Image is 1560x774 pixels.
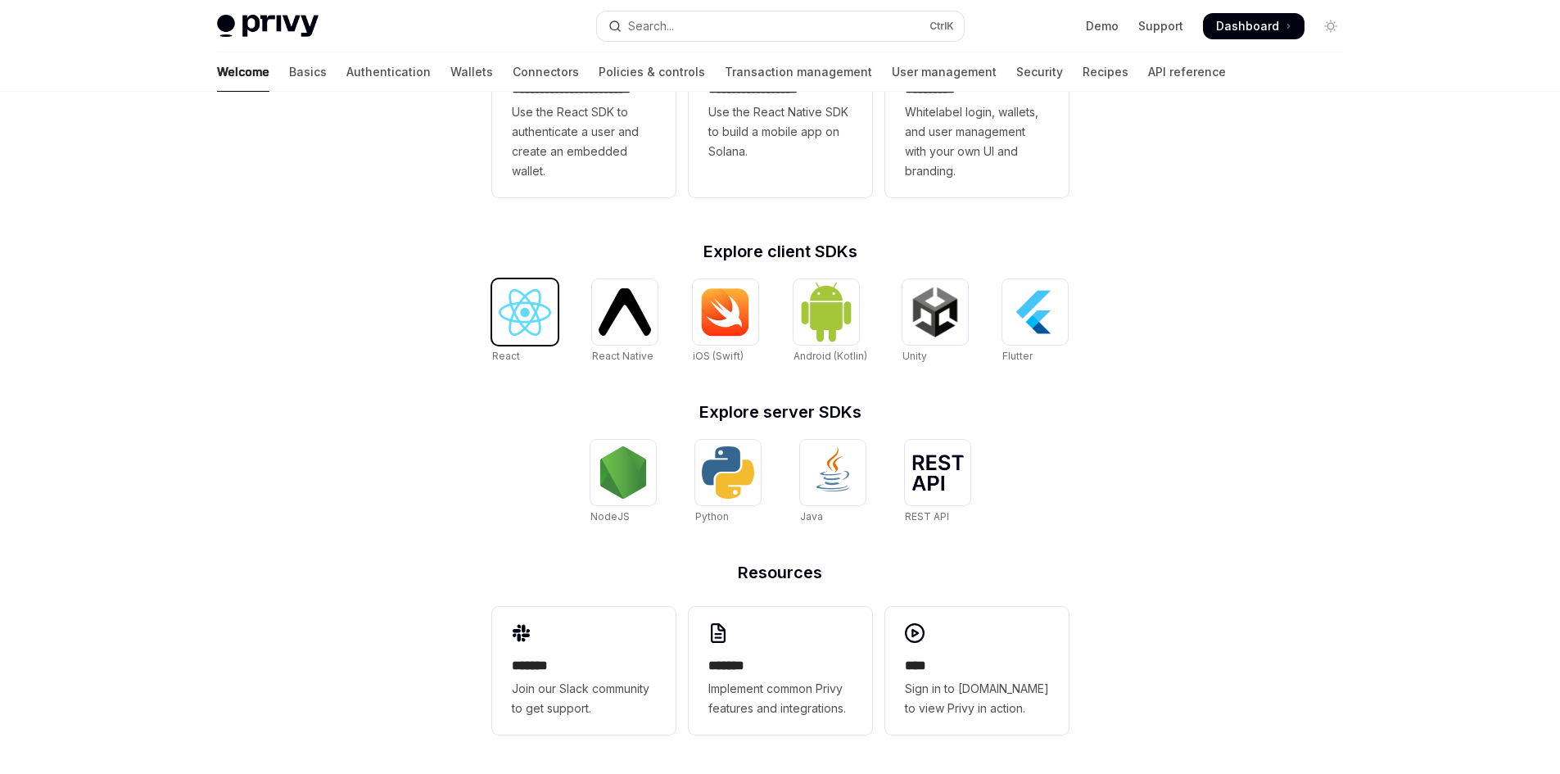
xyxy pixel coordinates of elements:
[1086,18,1119,34] a: Demo
[708,102,852,161] span: Use the React Native SDK to build a mobile app on Solana.
[892,52,997,92] a: User management
[693,279,758,364] a: iOS (Swift)iOS (Swift)
[590,510,630,523] span: NodeJS
[800,510,823,523] span: Java
[1002,279,1068,364] a: FlutterFlutter
[905,102,1049,181] span: Whitelabel login, wallets, and user management with your own UI and branding.
[599,288,651,335] img: React Native
[695,510,729,523] span: Python
[1009,286,1061,338] img: Flutter
[905,510,949,523] span: REST API
[1203,13,1305,39] a: Dashboard
[885,30,1069,197] a: **** *****Whitelabel login, wallets, and user management with your own UI and branding.
[902,279,968,364] a: UnityUnity
[695,440,761,525] a: PythonPython
[1138,18,1183,34] a: Support
[699,287,752,337] img: iOS (Swift)
[597,446,649,499] img: NodeJS
[1016,52,1063,92] a: Security
[492,350,520,362] span: React
[1002,350,1033,362] span: Flutter
[346,52,431,92] a: Authentication
[911,455,964,491] img: REST API
[905,440,970,525] a: REST APIREST API
[217,15,319,38] img: light logo
[217,52,269,92] a: Welcome
[929,20,954,33] span: Ctrl K
[702,446,754,499] img: Python
[807,446,859,499] img: Java
[512,102,656,181] span: Use the React SDK to authenticate a user and create an embedded wallet.
[902,350,927,362] span: Unity
[492,243,1069,260] h2: Explore client SDKs
[492,404,1069,420] h2: Explore server SDKs
[800,281,852,342] img: Android (Kotlin)
[1083,52,1128,92] a: Recipes
[1318,13,1344,39] button: Toggle dark mode
[693,350,744,362] span: iOS (Swift)
[1216,18,1279,34] span: Dashboard
[628,16,674,36] div: Search...
[794,350,867,362] span: Android (Kotlin)
[800,440,866,525] a: JavaJava
[597,11,964,41] button: Open search
[592,350,653,362] span: React Native
[689,30,872,197] a: **** **** **** ***Use the React Native SDK to build a mobile app on Solana.
[492,279,558,364] a: ReactReact
[499,289,551,336] img: React
[1148,52,1226,92] a: API reference
[794,279,867,364] a: Android (Kotlin)Android (Kotlin)
[592,279,658,364] a: React NativeReact Native
[289,52,327,92] a: Basics
[590,440,656,525] a: NodeJSNodeJS
[450,52,493,92] a: Wallets
[909,286,961,338] img: Unity
[599,52,705,92] a: Policies & controls
[725,52,872,92] a: Transaction management
[513,52,579,92] a: Connectors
